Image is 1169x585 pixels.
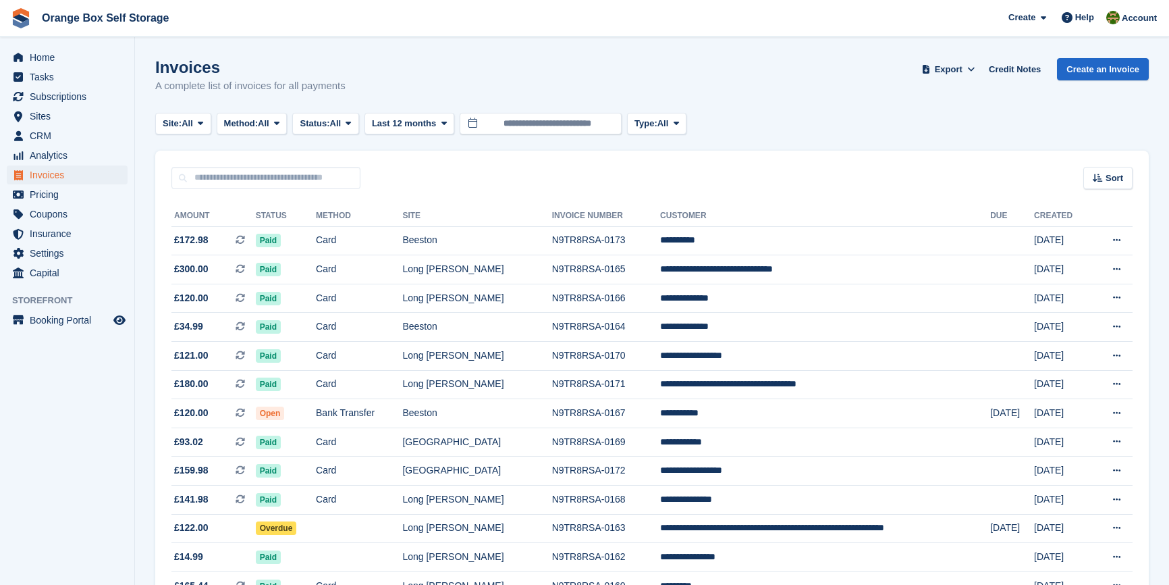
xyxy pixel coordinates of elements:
[256,263,281,276] span: Paid
[402,399,551,428] td: Beeston
[1034,428,1091,457] td: [DATE]
[256,551,281,564] span: Paid
[174,550,203,564] span: £14.99
[552,313,660,342] td: N9TR8RSA-0164
[316,342,402,371] td: Card
[7,311,128,330] a: menu
[7,146,128,165] a: menu
[316,284,402,313] td: Card
[174,349,209,363] span: £121.00
[256,407,285,420] span: Open
[30,146,111,165] span: Analytics
[372,117,436,130] span: Last 12 months
[552,342,660,371] td: N9TR8RSA-0170
[256,292,281,305] span: Paid
[155,113,211,135] button: Site: All
[402,313,551,342] td: Beeston
[30,126,111,145] span: CRM
[316,313,402,342] td: Card
[174,521,209,535] span: £122.00
[7,185,128,204] a: menu
[552,514,660,543] td: N9TR8RSA-0163
[990,205,1034,227] th: Due
[174,291,209,305] span: £120.00
[634,117,657,130] span: Type:
[30,48,111,67] span: Home
[12,294,134,307] span: Storefront
[256,234,281,247] span: Paid
[7,68,128,86] a: menu
[30,87,111,106] span: Subscriptions
[316,255,402,284] td: Card
[552,226,660,255] td: N9TR8RSA-0173
[1034,486,1091,515] td: [DATE]
[256,522,297,535] span: Overdue
[7,87,128,106] a: menu
[7,48,128,67] a: menu
[256,349,281,363] span: Paid
[983,58,1046,80] a: Credit Notes
[990,514,1034,543] td: [DATE]
[30,311,111,330] span: Booking Portal
[316,370,402,399] td: Card
[316,205,402,227] th: Method
[256,320,281,334] span: Paid
[224,117,259,130] span: Method:
[402,514,551,543] td: Long [PERSON_NAME]
[36,7,175,29] a: Orange Box Self Storage
[1034,457,1091,486] td: [DATE]
[7,126,128,145] a: menu
[30,68,111,86] span: Tasks
[657,117,669,130] span: All
[217,113,288,135] button: Method: All
[402,226,551,255] td: Beeston
[174,435,203,449] span: £93.02
[174,262,209,276] span: £300.00
[316,428,402,457] td: Card
[552,255,660,284] td: N9TR8RSA-0165
[30,185,111,204] span: Pricing
[402,486,551,515] td: Long [PERSON_NAME]
[402,284,551,313] td: Long [PERSON_NAME]
[552,428,660,457] td: N9TR8RSA-0169
[1008,11,1035,24] span: Create
[174,463,209,478] span: £159.98
[11,8,31,28] img: stora-icon-8386f47178a22dfd0bd8f6a31ec36ba5ce8667c1dd55bd0f319d3a0aa187defe.svg
[627,113,686,135] button: Type: All
[111,312,128,328] a: Preview store
[1106,172,1123,185] span: Sort
[1075,11,1094,24] span: Help
[1034,255,1091,284] td: [DATE]
[256,464,281,478] span: Paid
[1034,543,1091,572] td: [DATE]
[256,493,281,507] span: Paid
[30,224,111,243] span: Insurance
[402,543,551,572] td: Long [PERSON_NAME]
[256,378,281,391] span: Paid
[163,117,182,130] span: Site:
[258,117,269,130] span: All
[174,406,209,420] span: £120.00
[330,117,342,130] span: All
[402,457,551,486] td: [GEOGRAPHIC_DATA]
[7,107,128,126] a: menu
[552,284,660,313] td: N9TR8RSA-0166
[7,166,128,184] a: menu
[30,166,111,184] span: Invoices
[174,233,209,247] span: £172.98
[552,205,660,227] th: Invoice Number
[364,113,454,135] button: Last 12 months
[552,486,660,515] td: N9TR8RSA-0168
[552,543,660,572] td: N9TR8RSA-0162
[316,226,402,255] td: Card
[1034,205,1091,227] th: Created
[7,224,128,243] a: menu
[1122,11,1157,25] span: Account
[919,58,978,80] button: Export
[402,428,551,457] td: [GEOGRAPHIC_DATA]
[990,399,1034,428] td: [DATE]
[660,205,990,227] th: Customer
[552,399,660,428] td: N9TR8RSA-0167
[316,399,402,428] td: Bank Transfer
[1034,342,1091,371] td: [DATE]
